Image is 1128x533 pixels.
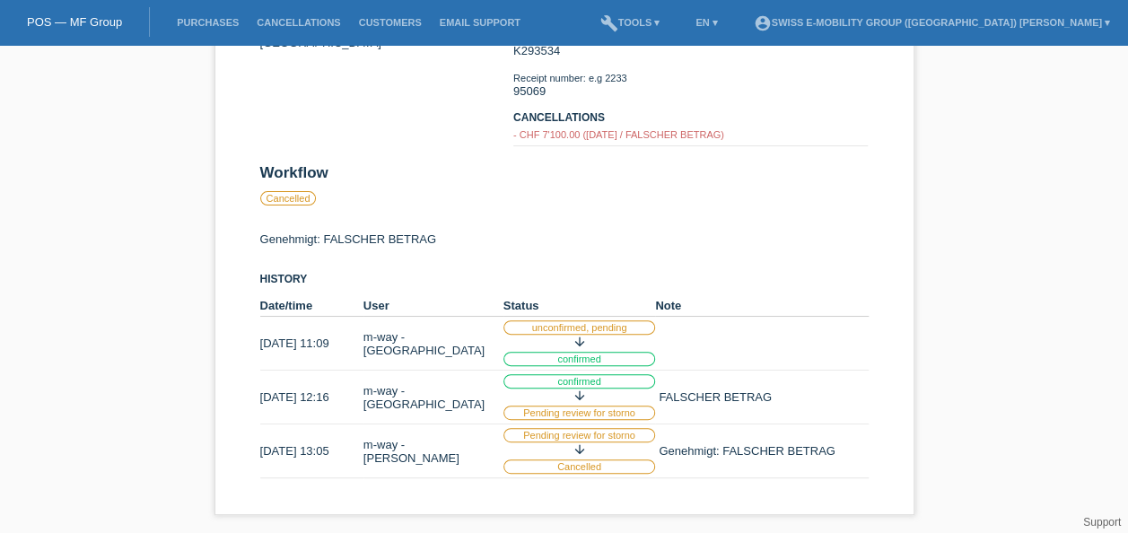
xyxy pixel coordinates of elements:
td: [DATE] 13:05 [260,424,363,478]
th: Date/time [260,295,363,317]
a: POS — MF Group [27,15,122,29]
i: arrow_downward [572,389,586,403]
i: build [600,14,618,32]
a: buildTools ▾ [591,17,669,28]
label: Cancelled [503,459,656,474]
a: Email Support [431,17,529,28]
h3: History [260,273,869,286]
label: Pending review for storno [503,428,656,442]
div: - CHF 7'100.00 ([DATE] / FALSCHER BETRAG) [513,129,868,140]
label: Pending review for storno [503,406,656,420]
a: Cancellations [248,17,349,28]
i: arrow_downward [572,335,586,349]
label: Cancelled [260,191,317,205]
a: EN ▾ [686,17,726,28]
a: Customers [350,17,431,28]
td: m-way - [GEOGRAPHIC_DATA] [363,317,503,371]
span: Receipt number: e.g 2233 [513,73,627,83]
label: unconfirmed, pending [503,320,656,335]
label: confirmed [503,352,656,366]
td: Genehmigt: FALSCHER BETRAG [655,424,868,478]
a: account_circleSwiss E-Mobility Group ([GEOGRAPHIC_DATA]) [PERSON_NAME] ▾ [745,17,1119,28]
h2: Workflow [260,164,869,191]
td: [DATE] 11:09 [260,317,363,371]
a: Purchases [168,17,248,28]
i: arrow_downward [572,442,586,457]
td: m-way - [GEOGRAPHIC_DATA] [363,371,503,424]
a: Support [1083,516,1121,529]
label: confirmed [503,374,656,389]
th: Status [503,295,656,317]
td: m-way - [PERSON_NAME] [363,424,503,478]
i: account_circle [754,14,772,32]
h3: Cancellations [513,111,868,125]
div: Genehmigt: FALSCHER BETRAG [260,219,869,478]
th: Note [655,295,868,317]
th: User [363,295,503,317]
td: FALSCHER BETRAG [655,371,868,424]
td: [DATE] 12:16 [260,371,363,424]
